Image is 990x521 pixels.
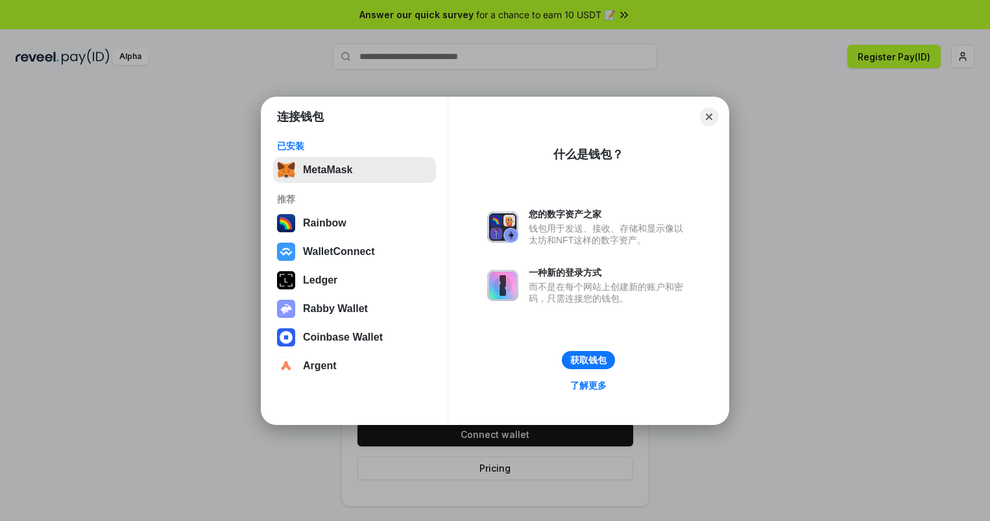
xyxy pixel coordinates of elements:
img: svg+xml,%3Csvg%20xmlns%3D%22http%3A%2F%2Fwww.w3.org%2F2000%2Fsvg%22%20fill%3D%22none%22%20viewBox... [277,300,295,318]
div: 了解更多 [570,380,607,391]
div: Ledger [303,274,337,286]
img: svg+xml,%3Csvg%20width%3D%2228%22%20height%3D%2228%22%20viewBox%3D%220%200%2028%2028%22%20fill%3D... [277,357,295,375]
a: 了解更多 [562,377,614,394]
img: svg+xml,%3Csvg%20xmlns%3D%22http%3A%2F%2Fwww.w3.org%2F2000%2Fsvg%22%20fill%3D%22none%22%20viewBox... [487,270,518,301]
div: 推荐 [277,193,432,205]
div: 获取钱包 [570,354,607,366]
div: Argent [303,360,337,372]
div: 钱包用于发送、接收、存储和显示像以太坊和NFT这样的数字资产。 [529,223,690,246]
div: 已安装 [277,140,432,152]
div: WalletConnect [303,246,375,258]
button: Argent [273,353,436,379]
div: Rainbow [303,217,346,229]
div: Coinbase Wallet [303,332,383,343]
div: 什么是钱包？ [553,147,623,162]
div: Rabby Wallet [303,303,368,315]
div: MetaMask [303,164,352,176]
button: 获取钱包 [562,351,615,369]
button: Ledger [273,267,436,293]
img: svg+xml,%3Csvg%20width%3D%2228%22%20height%3D%2228%22%20viewBox%3D%220%200%2028%2028%22%20fill%3D... [277,328,295,346]
button: Close [700,108,718,126]
div: 一种新的登录方式 [529,267,690,278]
button: Coinbase Wallet [273,324,436,350]
img: svg+xml,%3Csvg%20width%3D%22120%22%20height%3D%22120%22%20viewBox%3D%220%200%20120%20120%22%20fil... [277,214,295,232]
button: WalletConnect [273,239,436,265]
button: MetaMask [273,157,436,183]
div: 您的数字资产之家 [529,208,690,220]
button: Rainbow [273,210,436,236]
button: Rabby Wallet [273,296,436,322]
img: svg+xml,%3Csvg%20xmlns%3D%22http%3A%2F%2Fwww.w3.org%2F2000%2Fsvg%22%20fill%3D%22none%22%20viewBox... [487,212,518,243]
h1: 连接钱包 [277,109,324,125]
img: svg+xml,%3Csvg%20width%3D%2228%22%20height%3D%2228%22%20viewBox%3D%220%200%2028%2028%22%20fill%3D... [277,243,295,261]
div: 而不是在每个网站上创建新的账户和密码，只需连接您的钱包。 [529,281,690,304]
img: svg+xml,%3Csvg%20xmlns%3D%22http%3A%2F%2Fwww.w3.org%2F2000%2Fsvg%22%20width%3D%2228%22%20height%3... [277,271,295,289]
img: svg+xml,%3Csvg%20fill%3D%22none%22%20height%3D%2233%22%20viewBox%3D%220%200%2035%2033%22%20width%... [277,161,295,179]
